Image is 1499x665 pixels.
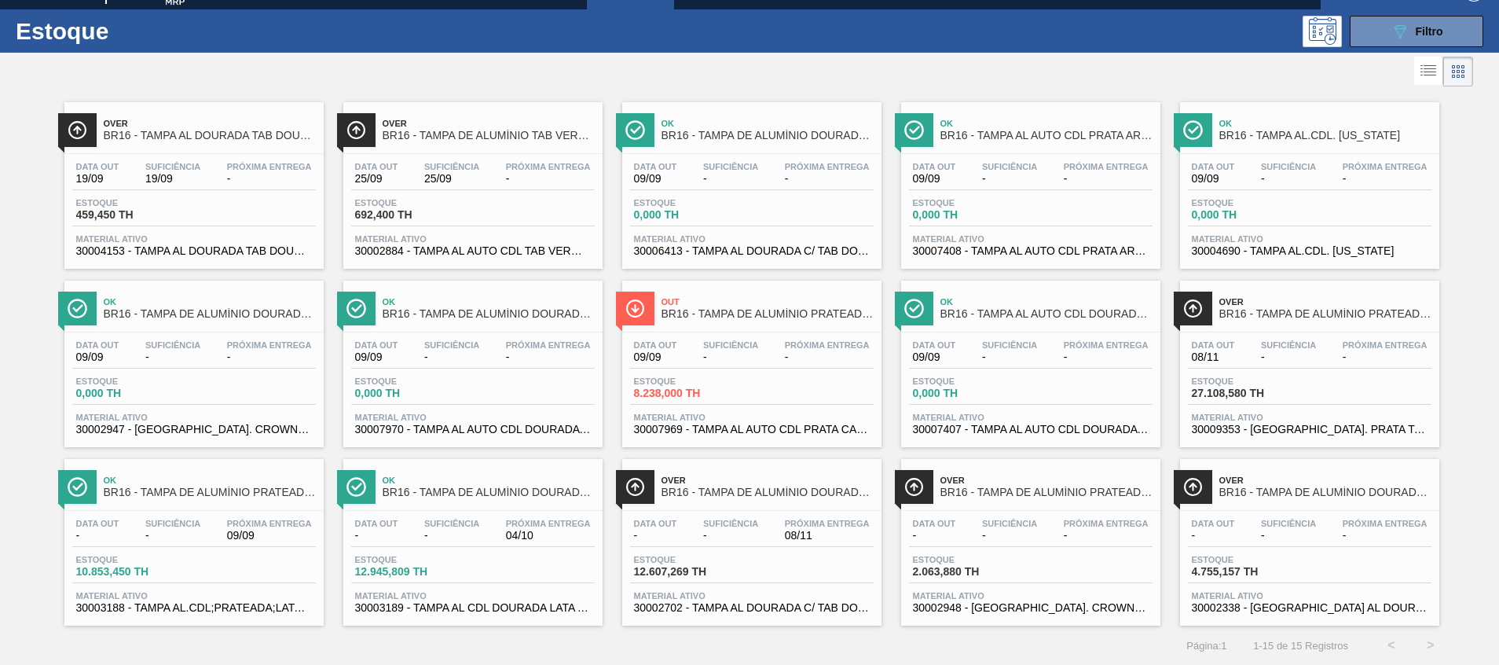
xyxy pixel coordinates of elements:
button: > [1411,626,1450,665]
a: ÍconeOverBR16 - TAMPA DE ALUMÍNIO PRATEADA CROWN ISEData out-Suficiência-Próxima Entrega-Estoque2... [889,447,1168,626]
span: 30002947 - TAMPA AL. CROWN; DOURADA; ISE [76,424,312,435]
span: - [1261,530,1316,542]
span: 08/11 [785,530,870,542]
span: 09/09 [1192,173,1235,185]
span: Data out [76,519,119,528]
span: Próxima Entrega [506,519,591,528]
span: 30004153 - TAMPA AL DOURADA TAB DOURADO CDL CANPACK [76,245,312,257]
span: - [145,351,200,363]
span: - [982,173,1037,185]
img: Ícone [625,477,645,497]
span: Próxima Entrega [1064,519,1149,528]
span: Próxima Entrega [227,519,312,528]
img: Ícone [68,120,87,140]
span: 30006413 - TAMPA AL DOURADA C/ TAB DOURADO ARDAGH [634,245,870,257]
span: - [1064,351,1149,363]
span: Data out [913,162,956,171]
span: 09/09 [634,351,677,363]
span: Over [383,119,595,128]
span: Estoque [355,198,465,208]
span: Próxima Entrega [227,162,312,171]
span: Estoque [355,555,465,564]
span: Suficiência [424,340,479,350]
img: Ícone [68,299,87,318]
span: 30003189 - TAMPA AL CDL DOURADA LATA AUTOMATICA [355,602,591,614]
img: Ícone [625,299,645,318]
img: Ícone [346,299,366,318]
span: Over [1219,476,1431,485]
span: Data out [1192,340,1235,350]
span: Próxima Entrega [506,340,591,350]
span: Data out [634,162,677,171]
span: 30002702 - TAMPA AL DOURADA C/ TAB DOURADO [634,602,870,614]
span: Estoque [1192,198,1302,208]
span: Material ativo [1192,234,1428,244]
span: - [1064,173,1149,185]
span: Estoque [1192,377,1302,386]
span: Suficiência [703,340,758,350]
span: Estoque [634,377,744,386]
img: Ícone [68,477,87,497]
span: Over [1219,297,1431,307]
span: 30002948 - TAMPA AL. CROWN; PRATA; ISE [913,602,1149,614]
span: BR16 - TAMPA DE ALUMÍNIO PRATEADA CANPACK CDL [662,308,874,320]
span: Estoque [355,377,465,386]
span: Estoque [913,198,1023,208]
span: 30009353 - TAMPA AL. PRATA TAB VERMELHO CDL AUTO [1192,424,1428,435]
img: Ícone [346,477,366,497]
span: Estoque [76,555,186,564]
span: - [1343,530,1428,542]
span: - [1343,173,1428,185]
span: - [703,351,758,363]
span: Estoque [634,555,744,564]
span: Material ativo [355,234,591,244]
a: ÍconeOverBR16 - TAMPA DE ALUMÍNIO DOURADA TAB DOURADOData out-Suficiência-Próxima Entrega08/11Est... [610,447,889,626]
span: Suficiência [424,519,479,528]
span: 09/09 [634,173,677,185]
span: 30007969 - TAMPA AL AUTO CDL PRATA CANPACK [634,424,870,435]
span: Estoque [913,377,1023,386]
span: - [703,530,758,542]
span: - [506,351,591,363]
div: Visão em Lista [1414,57,1443,86]
span: - [785,173,870,185]
a: ÍconeOkBR16 - TAMPA AL AUTO CDL PRATA ARDAGHData out09/09Suficiência-Próxima Entrega-Estoque0,000... [889,90,1168,269]
span: BR16 - TAMPA DE ALUMÍNIO DOURADA CROWN ISE [104,308,316,320]
span: 09/09 [355,351,398,363]
span: Suficiência [1261,340,1316,350]
img: Ícone [1183,120,1203,140]
span: - [634,530,677,542]
span: 692,400 TH [355,209,465,221]
span: Data out [355,340,398,350]
span: Ok [104,297,316,307]
span: BR16 - TAMPA DE ALUMÍNIO DOURADA TAB DOURADO ARDAGH [662,130,874,141]
img: Ícone [1183,477,1203,497]
span: BR16 - TAMPA AL AUTO CDL DOURADA ARDAGH [940,308,1153,320]
span: 19/09 [145,173,200,185]
span: BR16 - TAMPA DE ALUMÍNIO PRATEADA BALL CDL [104,487,316,498]
span: 09/09 [913,351,956,363]
span: 25/09 [424,173,479,185]
span: 12.945,809 TH [355,566,465,578]
span: Ok [940,119,1153,128]
span: - [982,351,1037,363]
span: Página : 1 [1186,640,1226,652]
span: Material ativo [1192,591,1428,601]
span: Próxima Entrega [1064,340,1149,350]
span: Data out [913,340,956,350]
a: ÍconeOkBR16 - TAMPA DE ALUMÍNIO DOURADA BALL CDLData out-Suficiência-Próxima Entrega04/10Estoque1... [332,447,610,626]
span: Ok [104,476,316,485]
span: Estoque [913,555,1023,564]
span: - [506,173,591,185]
span: Material ativo [634,591,870,601]
span: Over [662,476,874,485]
span: Próxima Entrega [1064,162,1149,171]
span: 08/11 [1192,351,1235,363]
a: ÍconeOkBR16 - TAMPA AL.CDL. [US_STATE]Data out09/09Suficiência-Próxima Entrega-Estoque0,000 THMat... [1168,90,1447,269]
span: - [1261,173,1316,185]
span: BR16 - TAMPA DE ALUMÍNIO PRATEADA CROWN ISE [940,487,1153,498]
span: 0,000 TH [634,209,744,221]
span: BR16 - TAMPA AL AUTO CDL PRATA ARDAGH [940,130,1153,141]
img: Ícone [1183,299,1203,318]
span: 30007408 - TAMPA AL AUTO CDL PRATA ARDAGH [913,245,1149,257]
